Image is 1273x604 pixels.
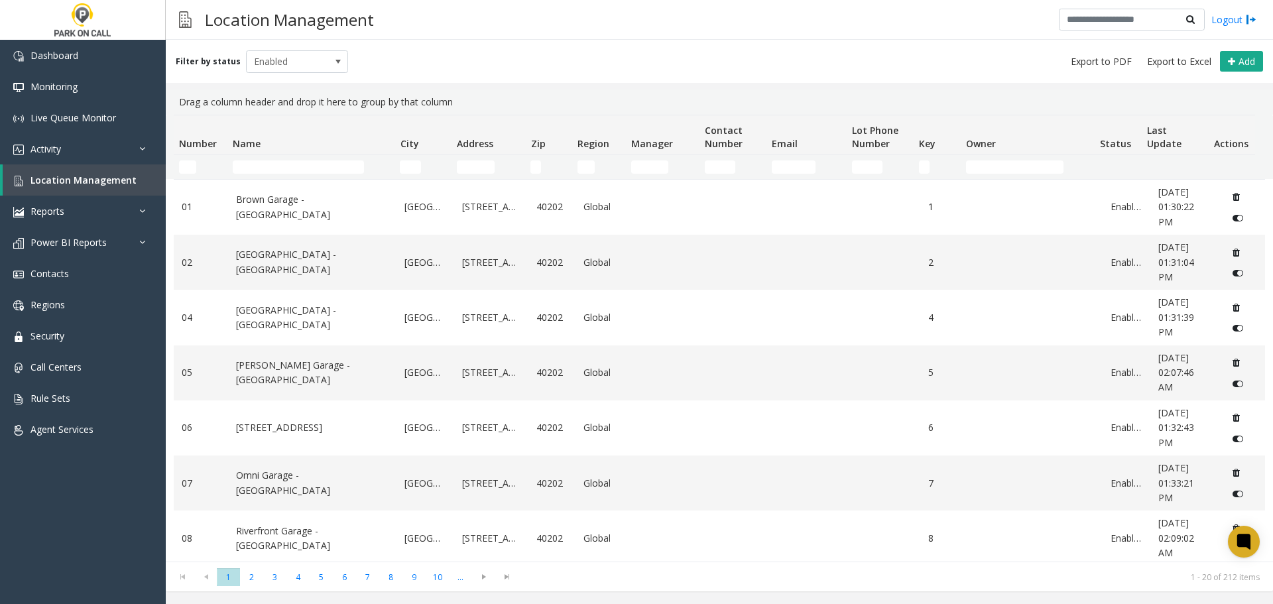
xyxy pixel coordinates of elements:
a: 2 [928,255,959,270]
span: Page 5 [310,568,333,586]
a: 07 [182,476,220,491]
a: Global [583,476,622,491]
a: Brown Garage - [GEOGRAPHIC_DATA] [236,192,389,222]
img: 'icon' [13,176,24,186]
span: Owner [966,137,996,150]
td: Status Filter [1095,155,1142,179]
label: Filter by status [176,56,241,68]
button: Disable [1226,318,1250,339]
span: Lot Phone Number [852,124,898,150]
span: [DATE] 02:07:46 AM [1158,351,1194,394]
a: [STREET_ADDRESS] [462,255,520,270]
td: Zip Filter [525,155,572,179]
span: Add [1239,55,1255,68]
button: Disable [1226,263,1250,284]
a: [STREET_ADDRESS] [462,420,520,435]
button: Delete [1226,407,1247,428]
a: 05 [182,365,220,380]
span: City [400,137,419,150]
span: Page 3 [263,568,286,586]
a: Global [583,420,622,435]
kendo-pager-info: 1 - 20 of 212 items [526,572,1260,583]
span: Call Centers [30,361,82,373]
img: 'icon' [13,82,24,93]
img: 'icon' [13,425,24,436]
a: [STREET_ADDRESS] [462,476,520,491]
a: [GEOGRAPHIC_DATA] [404,420,446,435]
a: [GEOGRAPHIC_DATA] - [GEOGRAPHIC_DATA] [236,303,389,333]
span: Activity [30,143,61,155]
a: [STREET_ADDRESS] [462,531,520,546]
span: Reports [30,205,64,217]
a: Global [583,310,622,325]
span: Go to the next page [475,572,493,582]
img: 'icon' [13,300,24,311]
button: Disable [1226,208,1250,229]
img: pageIcon [179,3,192,36]
td: Address Filter [452,155,525,179]
span: Last Update [1147,124,1182,150]
span: Key [919,137,936,150]
a: [DATE] 01:32:43 PM [1158,406,1210,450]
span: Page 10 [426,568,449,586]
span: [DATE] 01:32:43 PM [1158,406,1194,449]
a: 40202 [536,476,568,491]
td: Number Filter [174,155,227,179]
span: Dashboard [30,49,78,62]
span: Regions [30,298,65,311]
span: Address [457,137,493,150]
span: [DATE] 01:30:22 PM [1158,186,1194,228]
img: 'icon' [13,145,24,155]
a: 5 [928,365,959,380]
a: 06 [182,420,220,435]
input: Key Filter [919,160,930,174]
span: Region [577,137,609,150]
span: Rule Sets [30,392,70,404]
input: Email Filter [772,160,816,174]
th: Status [1095,115,1142,155]
a: 08 [182,531,220,546]
span: Enabled [247,51,328,72]
a: Logout [1211,13,1256,27]
button: Disable [1226,428,1250,449]
th: Actions [1208,115,1255,155]
a: 8 [928,531,959,546]
a: [DATE] 01:31:39 PM [1158,295,1210,339]
div: Drag a column header and drop it here to group by that column [174,90,1265,115]
img: 'icon' [13,238,24,249]
a: 40202 [536,310,568,325]
a: [GEOGRAPHIC_DATA] [404,365,446,380]
a: [GEOGRAPHIC_DATA] [404,310,446,325]
button: Export to Excel [1142,52,1217,71]
td: Email Filter [766,155,847,179]
span: Name [233,137,261,150]
a: [STREET_ADDRESS] [462,310,520,325]
span: Page 11 [449,568,472,586]
a: [STREET_ADDRESS] [462,200,520,214]
span: Email [772,137,798,150]
a: Enabled [1111,365,1142,380]
button: Disable [1226,483,1250,505]
td: Actions Filter [1208,155,1255,179]
button: Delete [1226,297,1247,318]
span: Number [179,137,217,150]
span: Location Management [30,174,137,186]
a: 02 [182,255,220,270]
a: 01 [182,200,220,214]
span: Page 2 [240,568,263,586]
input: Manager Filter [631,160,669,174]
input: Contact Number Filter [705,160,736,174]
a: 40202 [536,531,568,546]
img: 'icon' [13,51,24,62]
span: Page 6 [333,568,356,586]
button: Delete [1226,352,1247,373]
a: Enabled [1111,200,1142,214]
a: Global [583,531,622,546]
a: [GEOGRAPHIC_DATA] - [GEOGRAPHIC_DATA] [236,247,389,277]
span: Go to the last page [495,568,518,586]
div: Data table [166,115,1273,562]
a: 40202 [536,420,568,435]
a: Omni Garage - [GEOGRAPHIC_DATA] [236,468,389,498]
td: Last Update Filter [1141,155,1208,179]
input: Name Filter [233,160,364,174]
